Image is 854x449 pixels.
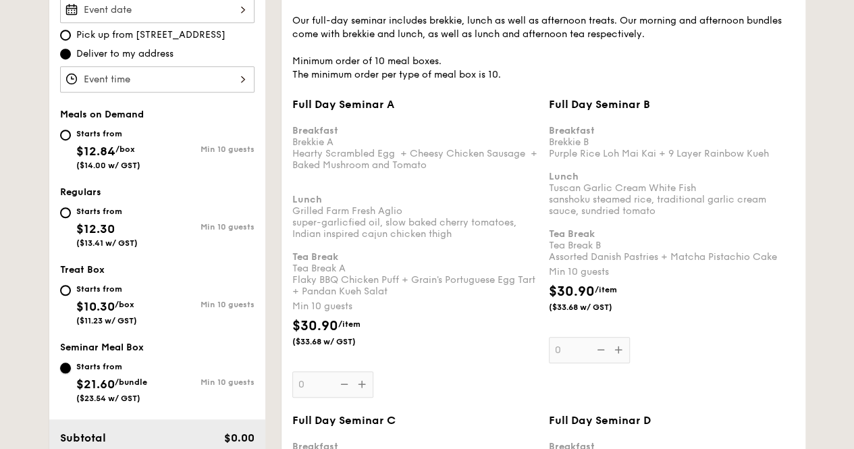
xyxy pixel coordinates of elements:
[76,238,138,248] span: ($13.41 w/ GST)
[60,109,144,120] span: Meals on Demand
[76,144,115,159] span: $12.84
[60,285,71,296] input: Starts from$10.30/box($11.23 w/ GST)Min 10 guests
[595,285,617,294] span: /item
[60,431,106,444] span: Subtotal
[292,98,394,111] span: Full Day Seminar A
[338,319,361,329] span: /item
[76,316,137,325] span: ($11.23 w/ GST)
[549,265,795,279] div: Min 10 guests
[549,113,795,263] div: Brekkie B Purple Rice Loh Mai Kai + 9 Layer Rainbow Kueh Tuscan Garlic Cream White Fish sanshoku ...
[60,342,144,353] span: Seminar Meal Box
[60,363,71,373] input: Starts from$21.60/bundle($23.54 w/ GST)Min 10 guests
[115,300,134,309] span: /box
[76,47,174,61] span: Deliver to my address
[549,414,651,427] span: Full Day Seminar D
[76,394,140,403] span: ($23.54 w/ GST)
[292,194,322,205] b: Lunch
[157,300,255,309] div: Min 10 guests
[60,207,71,218] input: Starts from$12.30($13.41 w/ GST)Min 10 guests
[157,377,255,387] div: Min 10 guests
[76,128,140,139] div: Starts from
[292,414,396,427] span: Full Day Seminar C
[76,161,140,170] span: ($14.00 w/ GST)
[115,144,135,154] span: /box
[292,336,384,347] span: ($33.68 w/ GST)
[549,125,595,136] b: Breakfast
[549,302,641,313] span: ($33.68 w/ GST)
[76,221,115,236] span: $12.30
[549,171,579,182] b: Lunch
[292,318,338,334] span: $30.90
[60,66,255,93] input: Event time
[549,98,650,111] span: Full Day Seminar B
[76,361,147,372] div: Starts from
[115,377,147,387] span: /bundle
[549,228,595,240] b: Tea Break
[60,130,71,140] input: Starts from$12.84/box($14.00 w/ GST)Min 10 guests
[60,30,71,41] input: Pick up from [STREET_ADDRESS]
[60,264,105,275] span: Treat Box
[60,49,71,59] input: Deliver to my address
[76,284,137,294] div: Starts from
[292,125,338,136] b: Breakfast
[549,284,595,300] span: $30.90
[157,144,255,154] div: Min 10 guests
[292,300,538,313] div: Min 10 guests
[292,251,338,263] b: Tea Break
[60,186,101,198] span: Regulars
[292,113,538,297] div: Brekkie A Hearty Scrambled Egg + Cheesy Chicken Sausage + Baked Mushroom and Tomato Grilled Farm ...
[76,377,115,392] span: $21.60
[76,28,225,42] span: Pick up from [STREET_ADDRESS]
[76,299,115,314] span: $10.30
[157,222,255,232] div: Min 10 guests
[223,431,254,444] span: $0.00
[76,206,138,217] div: Starts from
